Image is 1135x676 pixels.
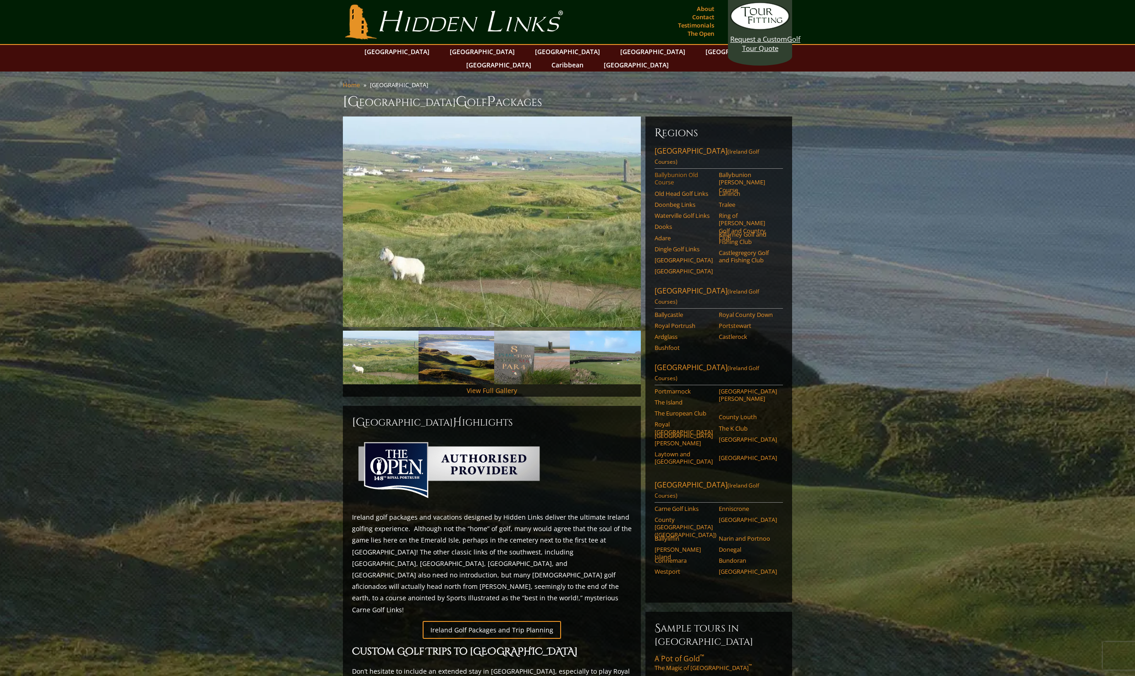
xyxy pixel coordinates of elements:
a: Caribbean [547,58,588,72]
a: Killarney Golf and Fishing Club [719,231,777,246]
span: H [453,415,462,430]
a: Royal [GEOGRAPHIC_DATA] [655,421,713,436]
a: County [GEOGRAPHIC_DATA] ([GEOGRAPHIC_DATA]) [655,516,713,538]
a: Bundoran [719,557,777,564]
a: Ireland Golf Packages and Trip Planning [423,621,561,639]
a: The Island [655,399,713,406]
h2: [GEOGRAPHIC_DATA] ighlights [352,415,632,430]
a: Connemara [655,557,713,564]
a: [GEOGRAPHIC_DATA] [719,516,777,523]
a: Royal Portrush [655,322,713,329]
a: Ring of [PERSON_NAME] Golf and Country Club [719,212,777,242]
a: Doonbeg Links [655,201,713,208]
a: Testimonials [676,19,716,32]
a: Donegal [719,546,777,553]
a: Ballybunion [PERSON_NAME] Course [719,171,777,194]
a: [GEOGRAPHIC_DATA] [719,568,777,575]
span: (Ireland Golf Courses) [655,288,759,305]
h2: Custom Golf Trips to [GEOGRAPHIC_DATA] [352,644,632,660]
a: Laytown and [GEOGRAPHIC_DATA] [655,450,713,465]
a: [GEOGRAPHIC_DATA] [655,256,713,264]
a: Waterville Golf Links [655,212,713,219]
a: The European Club [655,410,713,417]
a: Bushfoot [655,344,713,351]
a: [GEOGRAPHIC_DATA](Ireland Golf Courses) [655,146,783,169]
a: Carne Golf Links [655,505,713,512]
p: Ireland golf packages and vacations designed by Hidden Links deliver the ultimate Ireland golfing... [352,511,632,615]
h6: Regions [655,126,783,140]
a: Dooks [655,223,713,230]
a: Old Head Golf Links [655,190,713,197]
span: G [456,93,467,111]
a: Portmarnock [655,388,713,395]
span: (Ireland Golf Courses) [655,482,759,499]
li: [GEOGRAPHIC_DATA] [370,81,432,89]
a: Ballybunion Old Course [655,171,713,186]
a: [GEOGRAPHIC_DATA] [719,454,777,461]
a: Narin and Portnoo [719,535,777,542]
a: [GEOGRAPHIC_DATA] [462,58,536,72]
a: Portstewart [719,322,777,329]
span: P [487,93,496,111]
a: Enniscrone [719,505,777,512]
a: Dingle Golf Links [655,245,713,253]
a: View Full Gallery [467,386,517,395]
a: [GEOGRAPHIC_DATA] [719,436,777,443]
a: Request a CustomGolf Tour Quote [730,2,790,53]
a: Westport [655,568,713,575]
h1: [GEOGRAPHIC_DATA] olf ackages [343,93,792,111]
a: Tralee [719,201,777,208]
a: [GEOGRAPHIC_DATA] [655,267,713,275]
a: [GEOGRAPHIC_DATA][PERSON_NAME] [719,388,777,403]
h6: Sample Tours in [GEOGRAPHIC_DATA] [655,621,783,648]
a: Castlerock [719,333,777,340]
a: About [694,2,716,15]
a: [GEOGRAPHIC_DATA] [599,58,673,72]
a: [GEOGRAPHIC_DATA][PERSON_NAME] [655,432,713,447]
sup: ™ [700,653,704,660]
a: Lahinch [719,190,777,197]
a: [GEOGRAPHIC_DATA] [701,45,775,58]
a: The Open [685,27,716,40]
a: Royal County Down [719,311,777,318]
span: Request a Custom [730,34,787,44]
a: [GEOGRAPHIC_DATA] [530,45,605,58]
a: The K Club [719,425,777,432]
a: Ardglass [655,333,713,340]
a: [GEOGRAPHIC_DATA] [445,45,519,58]
a: [GEOGRAPHIC_DATA](Ireland Golf Courses) [655,480,783,503]
a: Ballyliffin [655,535,713,542]
a: County Louth [719,413,777,421]
a: [GEOGRAPHIC_DATA](Ireland Golf Courses) [655,286,783,309]
a: [GEOGRAPHIC_DATA] [360,45,434,58]
a: A Pot of Gold™The Magic of [GEOGRAPHIC_DATA]™ [655,654,783,672]
a: [GEOGRAPHIC_DATA] [616,45,690,58]
a: Adare [655,234,713,242]
a: Ballycastle [655,311,713,318]
a: Contact [690,11,716,23]
a: Castlegregory Golf and Fishing Club [719,249,777,264]
a: [PERSON_NAME] Island [655,546,713,561]
span: (Ireland Golf Courses) [655,364,759,382]
a: Home [343,81,360,89]
a: [GEOGRAPHIC_DATA](Ireland Golf Courses) [655,362,783,385]
span: A Pot of Gold [655,654,704,664]
sup: ™ [749,663,752,669]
